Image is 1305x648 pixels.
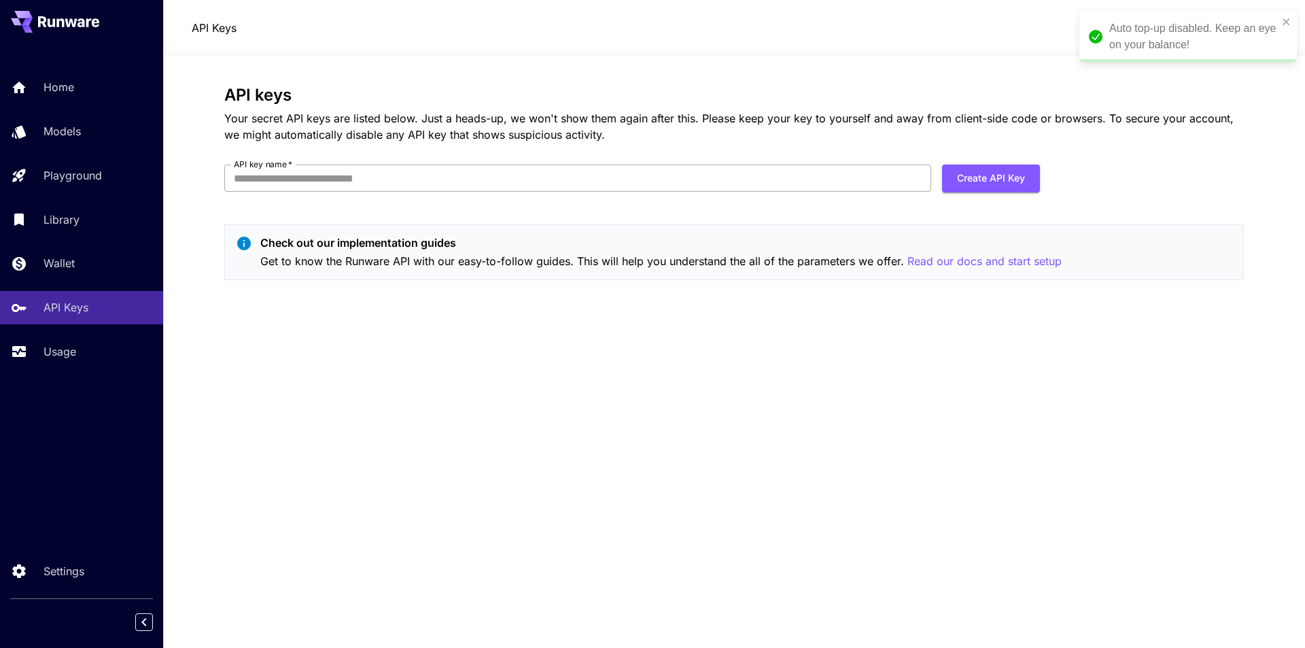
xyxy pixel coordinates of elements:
[43,255,75,271] p: Wallet
[192,20,237,36] a: API Keys
[43,563,84,579] p: Settings
[234,158,292,170] label: API key name
[43,343,76,360] p: Usage
[907,253,1062,270] button: Read our docs and start setup
[1109,20,1278,53] div: Auto top-up disabled. Keep an eye on your balance!
[942,165,1040,192] button: Create API Key
[43,123,81,139] p: Models
[43,211,80,228] p: Library
[192,20,237,36] nav: breadcrumb
[1282,16,1291,27] button: close
[145,610,163,634] div: Collapse sidebar
[43,79,74,95] p: Home
[260,253,1062,270] p: Get to know the Runware API with our easy-to-follow guides. This will help you understand the all...
[135,613,153,631] button: Collapse sidebar
[43,167,102,184] p: Playground
[224,110,1244,143] p: Your secret API keys are listed below. Just a heads-up, we won't show them again after this. Plea...
[43,299,88,316] p: API Keys
[260,235,1062,251] p: Check out our implementation guides
[224,86,1244,105] h3: API keys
